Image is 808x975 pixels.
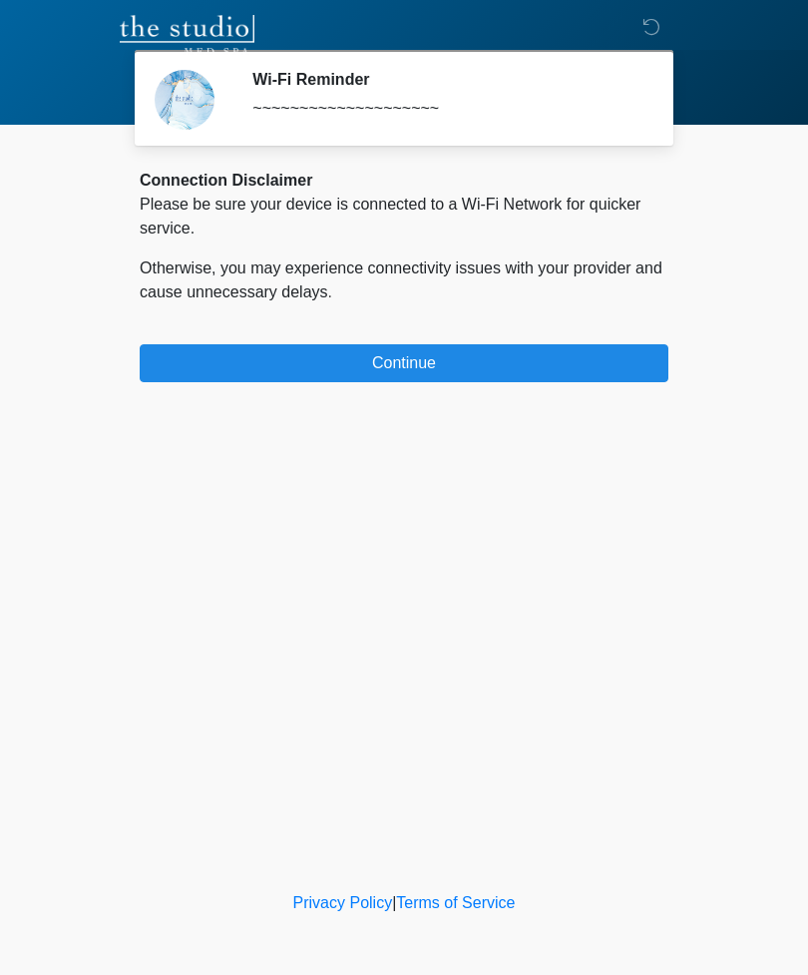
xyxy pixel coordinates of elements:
[252,97,638,121] div: ~~~~~~~~~~~~~~~~~~~~
[155,70,214,130] img: Agent Avatar
[120,15,254,55] img: The Studio Med Spa Logo
[140,344,668,382] button: Continue
[140,169,668,193] div: Connection Disclaimer
[328,283,332,300] span: .
[140,193,668,241] p: Please be sure your device is connected to a Wi-Fi Network for quicker service.
[293,894,393,911] a: Privacy Policy
[140,256,668,304] p: Otherwise, you may experience connectivity issues with your provider and cause unnecessary delays
[392,894,396,911] a: |
[252,70,638,89] h2: Wi-Fi Reminder
[396,894,515,911] a: Terms of Service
